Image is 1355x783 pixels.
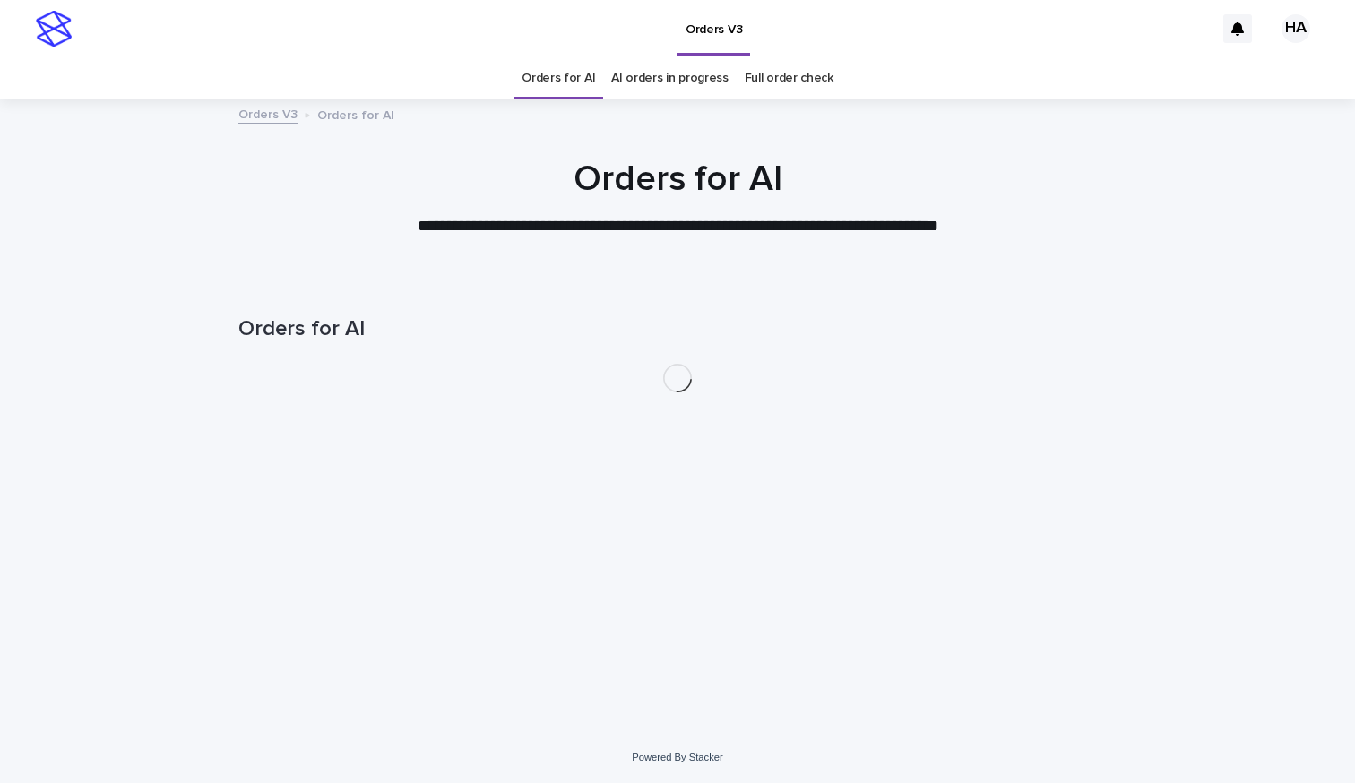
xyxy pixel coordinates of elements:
a: Orders V3 [238,103,298,124]
h1: Orders for AI [238,316,1117,342]
h1: Orders for AI [238,158,1117,201]
a: AI orders in progress [611,57,729,99]
a: Orders for AI [522,57,595,99]
p: Orders for AI [317,104,394,124]
div: HA [1282,14,1310,43]
a: Powered By Stacker [632,752,722,762]
img: stacker-logo-s-only.png [36,11,72,47]
a: Full order check [745,57,833,99]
